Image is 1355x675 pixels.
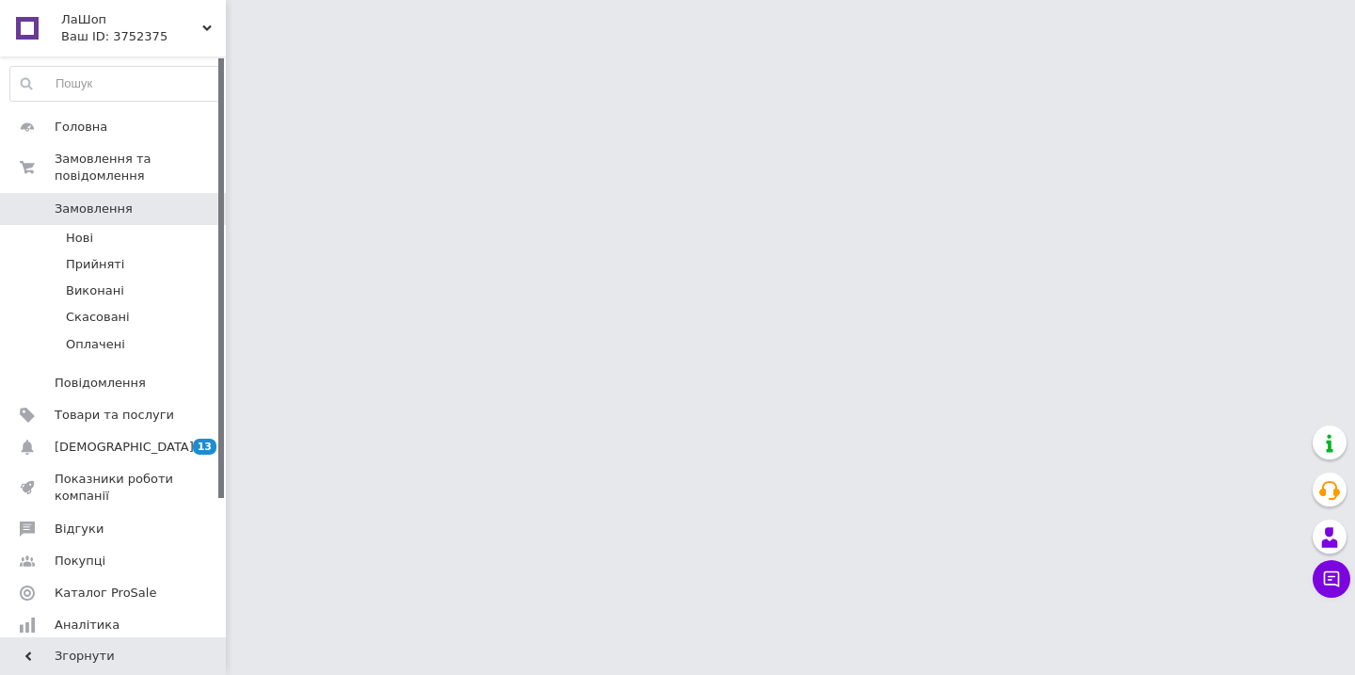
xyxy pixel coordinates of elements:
[66,282,124,299] span: Виконані
[66,309,130,326] span: Скасовані
[55,407,174,424] span: Товари та послуги
[55,119,107,136] span: Головна
[55,151,226,185] span: Замовлення та повідомлення
[61,11,202,28] span: ЛаШоп
[66,230,93,247] span: Нові
[55,375,146,392] span: Повідомлення
[1313,560,1350,598] button: Чат з покупцем
[55,521,104,538] span: Відгуки
[66,336,125,353] span: Оплачені
[10,67,221,101] input: Пошук
[55,439,194,456] span: [DEMOGRAPHIC_DATA]
[55,553,105,570] span: Покупці
[61,28,226,45] div: Ваш ID: 3752375
[66,256,124,273] span: Прийняті
[55,471,174,505] span: Показники роботи компанії
[55,201,133,217] span: Замовлення
[55,585,156,602] span: Каталог ProSale
[193,439,216,455] span: 13
[55,617,120,634] span: Аналітика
